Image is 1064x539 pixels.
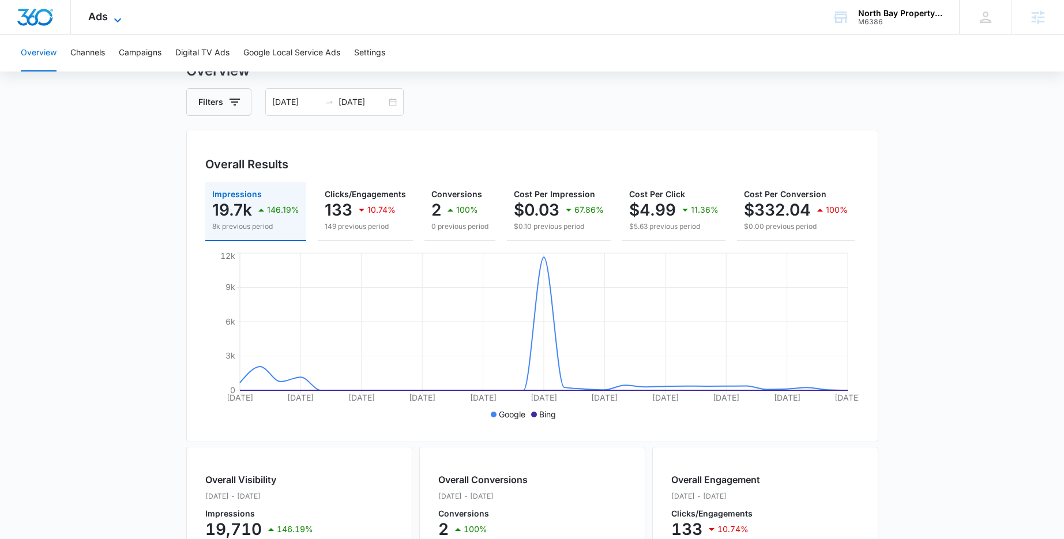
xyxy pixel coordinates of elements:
[212,221,299,232] p: 8k previous period
[499,408,525,420] p: Google
[277,525,313,533] p: 146.19%
[431,201,441,219] p: 2
[539,408,556,420] p: Bing
[225,316,235,326] tspan: 6k
[220,251,235,261] tspan: 12k
[287,393,314,402] tspan: [DATE]
[32,18,57,28] div: v 4.0.25
[691,206,719,214] p: 11.36%
[409,393,435,402] tspan: [DATE]
[225,350,235,360] tspan: 3k
[225,282,235,292] tspan: 9k
[671,510,760,518] p: Clicks/Engagements
[591,393,618,402] tspan: [DATE]
[834,393,861,402] tspan: [DATE]
[205,520,262,538] p: 19,710
[469,393,496,402] tspan: [DATE]
[438,473,528,487] h2: Overall Conversions
[629,189,685,199] span: Cost Per Click
[175,35,230,71] button: Digital TV Ads
[431,189,482,199] span: Conversions
[18,30,28,39] img: website_grey.svg
[18,18,28,28] img: logo_orange.svg
[88,10,108,22] span: Ads
[339,96,386,108] input: End date
[514,221,604,232] p: $0.10 previous period
[431,221,488,232] p: 0 previous period
[744,201,811,219] p: $332.04
[826,206,848,214] p: 100%
[348,393,374,402] tspan: [DATE]
[652,393,678,402] tspan: [DATE]
[456,206,478,214] p: 100%
[438,520,449,538] p: 2
[205,491,313,502] p: [DATE] - [DATE]
[744,221,848,232] p: $0.00 previous period
[858,18,942,26] div: account id
[119,35,161,71] button: Campaigns
[127,68,194,76] div: Keywords by Traffic
[230,385,235,395] tspan: 0
[438,510,528,518] p: Conversions
[464,525,487,533] p: 100%
[744,189,826,199] span: Cost Per Conversion
[267,206,299,214] p: 146.19%
[325,189,406,199] span: Clicks/Engagements
[671,473,760,487] h2: Overall Engagement
[205,156,288,173] h3: Overall Results
[629,221,719,232] p: $5.63 previous period
[858,9,942,18] div: account name
[243,35,340,71] button: Google Local Service Ads
[44,68,103,76] div: Domain Overview
[717,525,749,533] p: 10.74%
[186,88,251,116] button: Filters
[272,96,320,108] input: Start date
[325,221,406,232] p: 149 previous period
[227,393,253,402] tspan: [DATE]
[21,35,57,71] button: Overview
[212,189,262,199] span: Impressions
[205,473,313,487] h2: Overall Visibility
[115,67,124,76] img: tab_keywords_by_traffic_grey.svg
[367,206,396,214] p: 10.74%
[713,393,739,402] tspan: [DATE]
[671,520,702,538] p: 133
[31,67,40,76] img: tab_domain_overview_orange.svg
[574,206,604,214] p: 67.86%
[325,201,352,219] p: 133
[70,35,105,71] button: Channels
[205,510,313,518] p: Impressions
[514,189,595,199] span: Cost Per Impression
[514,201,559,219] p: $0.03
[354,35,385,71] button: Settings
[212,201,252,219] p: 19.7k
[531,393,557,402] tspan: [DATE]
[325,97,334,107] span: swap-right
[30,30,127,39] div: Domain: [DOMAIN_NAME]
[671,491,760,502] p: [DATE] - [DATE]
[438,491,528,502] p: [DATE] - [DATE]
[629,201,676,219] p: $4.99
[773,393,800,402] tspan: [DATE]
[325,97,334,107] span: to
